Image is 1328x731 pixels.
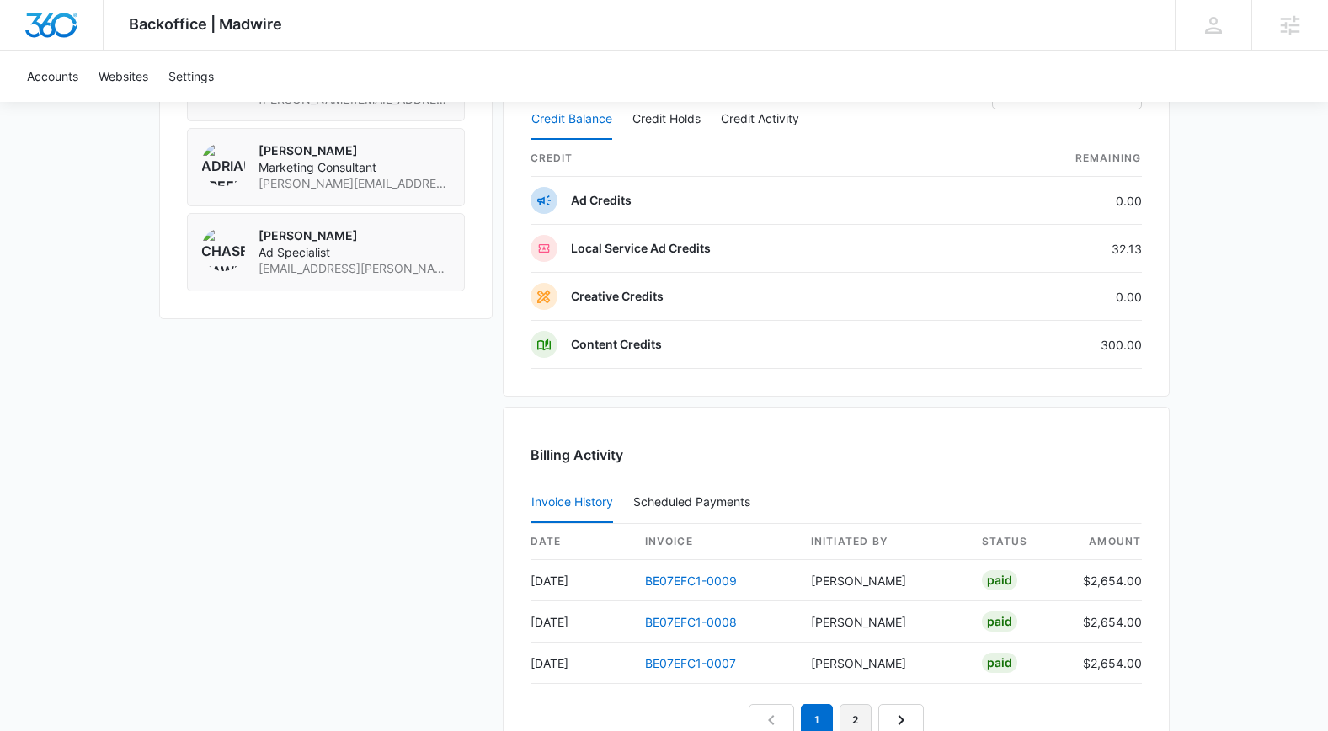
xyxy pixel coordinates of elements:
a: BE07EFC1-0009 [645,574,737,588]
th: date [531,524,632,560]
span: Marketing Consultant [259,159,451,176]
td: [PERSON_NAME] [797,643,968,684]
a: Settings [158,51,224,102]
a: BE07EFC1-0008 [645,615,737,629]
th: status [968,524,1069,560]
th: invoice [632,524,797,560]
td: [DATE] [531,560,632,601]
td: [PERSON_NAME] [797,560,968,601]
div: Paid [982,570,1017,590]
div: Paid [982,653,1017,673]
p: Ad Credits [571,192,632,209]
a: BE07EFC1-0007 [645,656,736,670]
button: Invoice History [531,483,613,523]
td: 0.00 [963,273,1142,321]
button: Credit Activity [721,99,799,140]
p: [PERSON_NAME] [259,142,451,159]
span: [EMAIL_ADDRESS][PERSON_NAME][DOMAIN_NAME] [259,260,451,277]
p: [PERSON_NAME] [259,227,451,244]
td: 32.13 [963,225,1142,273]
button: Credit Balance [531,99,612,140]
th: amount [1069,524,1142,560]
div: Paid [982,611,1017,632]
img: Chase Hawkinson [201,227,245,271]
span: Backoffice | Madwire [129,15,282,33]
img: Adriann Freeman [201,142,245,186]
td: $2,654.00 [1069,643,1142,684]
td: 300.00 [963,321,1142,369]
a: Websites [88,51,158,102]
h3: Billing Activity [531,445,1142,465]
p: Local Service Ad Credits [571,240,711,257]
td: [PERSON_NAME] [797,601,968,643]
td: [DATE] [531,601,632,643]
th: credit [531,141,963,177]
span: Ad Specialist [259,244,451,261]
th: Initiated By [797,524,968,560]
td: $2,654.00 [1069,601,1142,643]
span: [PERSON_NAME][EMAIL_ADDRESS][PERSON_NAME][DOMAIN_NAME] [259,175,451,192]
td: [DATE] [531,643,632,684]
p: Content Credits [571,336,662,353]
div: Scheduled Payments [633,496,757,508]
td: 0.00 [963,177,1142,225]
a: Accounts [17,51,88,102]
th: Remaining [963,141,1142,177]
td: $2,654.00 [1069,560,1142,601]
p: Creative Credits [571,288,664,305]
button: Credit Holds [632,99,701,140]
